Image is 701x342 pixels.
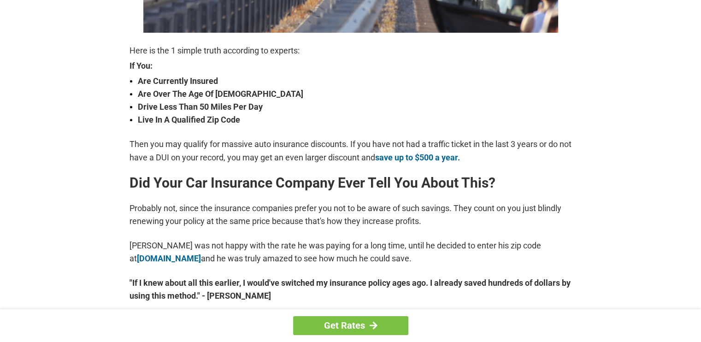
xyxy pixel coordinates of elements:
a: [DOMAIN_NAME] [137,254,201,263]
strong: Drive Less Than 50 Miles Per Day [138,100,572,113]
p: [PERSON_NAME] was not happy with the rate he was paying for a long time, until he decided to ente... [130,239,572,265]
a: Get Rates [293,316,408,335]
strong: "If I knew about all this earlier, I would've switched my insurance policy ages ago. I already sa... [130,277,572,302]
strong: Are Currently Insured [138,75,572,88]
strong: Live In A Qualified Zip Code [138,113,572,126]
a: save up to $500 a year. [375,153,460,162]
strong: Are Over The Age Of [DEMOGRAPHIC_DATA] [138,88,572,100]
p: Then you may qualify for massive auto insurance discounts. If you have not had a traffic ticket i... [130,138,572,164]
h2: Did Your Car Insurance Company Ever Tell You About This? [130,176,572,190]
p: Probably not, since the insurance companies prefer you not to be aware of such savings. They coun... [130,202,572,228]
p: Here is the 1 simple truth according to experts: [130,44,572,57]
strong: If You: [130,62,572,70]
